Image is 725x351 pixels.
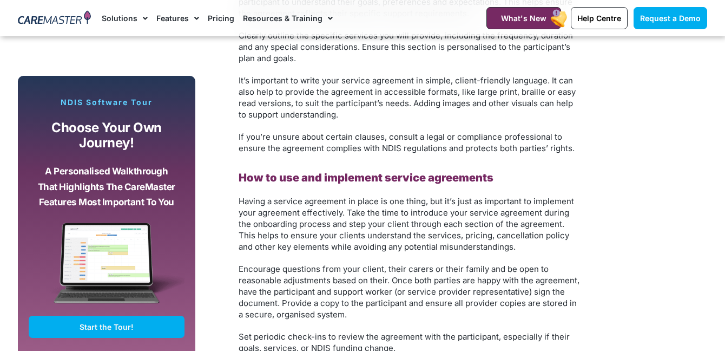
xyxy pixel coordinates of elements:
span: What's New [501,14,546,23]
a: Request a Demo [634,7,707,29]
span: Encourage questions from your client, their carers or their family and be open to reasonable adju... [239,264,579,320]
a: Start the Tour! [29,316,184,338]
p: A personalised walkthrough that highlights the CareMaster features most important to you [37,164,176,210]
p: Choose your own journey! [37,120,176,151]
p: NDIS Software Tour [29,97,184,107]
a: Help Centre [571,7,628,29]
img: CareMaster Logo [18,10,91,27]
a: What's New [486,7,561,29]
b: How to use and implement service agreements [239,171,493,184]
span: It’s important to write your service agreement in simple, client-friendly language. It can also h... [239,75,576,120]
span: Help Centre [577,14,621,23]
span: Clearly outline the specific services you will provide, including the frequency, duration and any... [239,30,573,63]
span: Having a service agreement in place is one thing, but it’s just as important to implement your ag... [239,196,574,252]
span: Request a Demo [640,14,701,23]
span: Start the Tour! [80,322,134,331]
span: If you’re unsure about certain clauses, consult a legal or compliance professional to ensure the ... [239,132,575,153]
img: CareMaster Software Mockup on Screen [29,223,184,316]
